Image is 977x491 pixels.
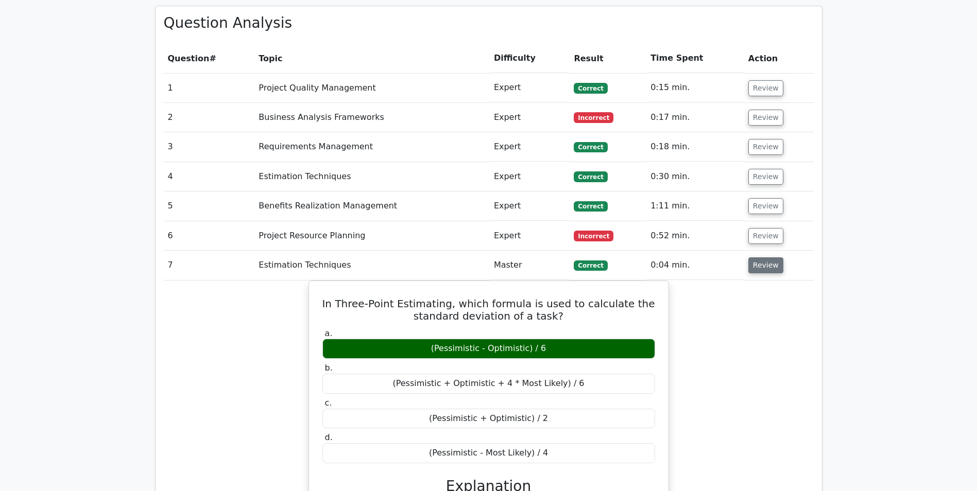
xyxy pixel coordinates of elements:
[646,103,744,132] td: 0:17 min.
[646,132,744,162] td: 0:18 min.
[254,103,490,132] td: Business Analysis Frameworks
[490,162,570,191] td: Expert
[254,73,490,102] td: Project Quality Management
[164,162,255,191] td: 4
[490,103,570,132] td: Expert
[164,14,814,32] h3: Question Analysis
[254,251,490,280] td: Estimation Techniques
[254,221,490,251] td: Project Resource Planning
[646,44,744,73] th: Time Spent
[748,80,783,96] button: Review
[574,260,607,271] span: Correct
[164,103,255,132] td: 2
[748,198,783,214] button: Review
[164,251,255,280] td: 7
[748,139,783,155] button: Review
[322,374,655,394] div: (Pessimistic + Optimistic + 4 * Most Likely) / 6
[322,409,655,429] div: (Pessimistic + Optimistic) / 2
[322,339,655,359] div: (Pessimistic - Optimistic) / 6
[254,191,490,221] td: Benefits Realization Management
[646,162,744,191] td: 0:30 min.
[254,162,490,191] td: Estimation Techniques
[574,231,613,241] span: Incorrect
[646,251,744,280] td: 0:04 min.
[325,328,333,338] span: a.
[490,191,570,221] td: Expert
[164,132,255,162] td: 3
[254,44,490,73] th: Topic
[574,112,613,122] span: Incorrect
[646,221,744,251] td: 0:52 min.
[748,110,783,126] button: Review
[490,73,570,102] td: Expert
[322,443,655,463] div: (Pessimistic - Most Likely) / 4
[574,171,607,182] span: Correct
[164,191,255,221] td: 5
[748,257,783,273] button: Review
[574,201,607,212] span: Correct
[254,132,490,162] td: Requirements Management
[164,73,255,102] td: 1
[325,363,333,373] span: b.
[164,44,255,73] th: #
[325,398,332,408] span: c.
[748,228,783,244] button: Review
[321,297,656,322] h5: In Three-Point Estimating, which formula is used to calculate the standard deviation of a task?
[574,142,607,152] span: Correct
[574,83,607,93] span: Correct
[646,191,744,221] td: 1:11 min.
[490,44,570,73] th: Difficulty
[490,251,570,280] td: Master
[490,132,570,162] td: Expert
[164,221,255,251] td: 6
[646,73,744,102] td: 0:15 min.
[748,169,783,185] button: Review
[744,44,814,73] th: Action
[325,432,333,442] span: d.
[168,54,210,63] span: Question
[490,221,570,251] td: Expert
[570,44,646,73] th: Result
